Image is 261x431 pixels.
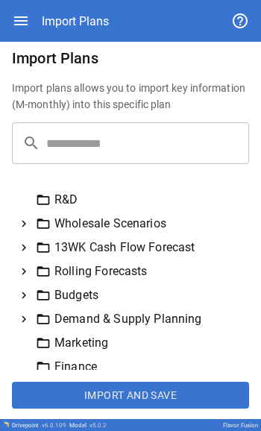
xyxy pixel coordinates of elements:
div: Demand & Supply Planning [36,310,243,328]
img: Drivepoint [3,421,9,427]
div: 13WK Cash Flow Forecast [36,239,243,257]
span: v 6.0.109 [42,422,66,429]
div: Budgets [36,286,243,304]
div: Import Plans [42,14,109,28]
h6: Import plans allows you to import key information (M-monthly) into this specific plan [12,81,249,113]
span: v 5.0.2 [89,422,107,429]
div: Finance [36,358,243,376]
div: R&D [36,191,243,209]
div: Drivepoint [12,422,66,429]
div: Model [69,422,107,429]
div: Rolling Forecasts [36,262,243,280]
button: Import and Save [12,382,249,409]
div: Marketing [36,334,243,352]
div: Flavor Fusion [223,422,258,429]
span: search [22,134,40,152]
h6: Import Plans [12,46,249,70]
div: Wholesale Scenarios [36,215,243,233]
